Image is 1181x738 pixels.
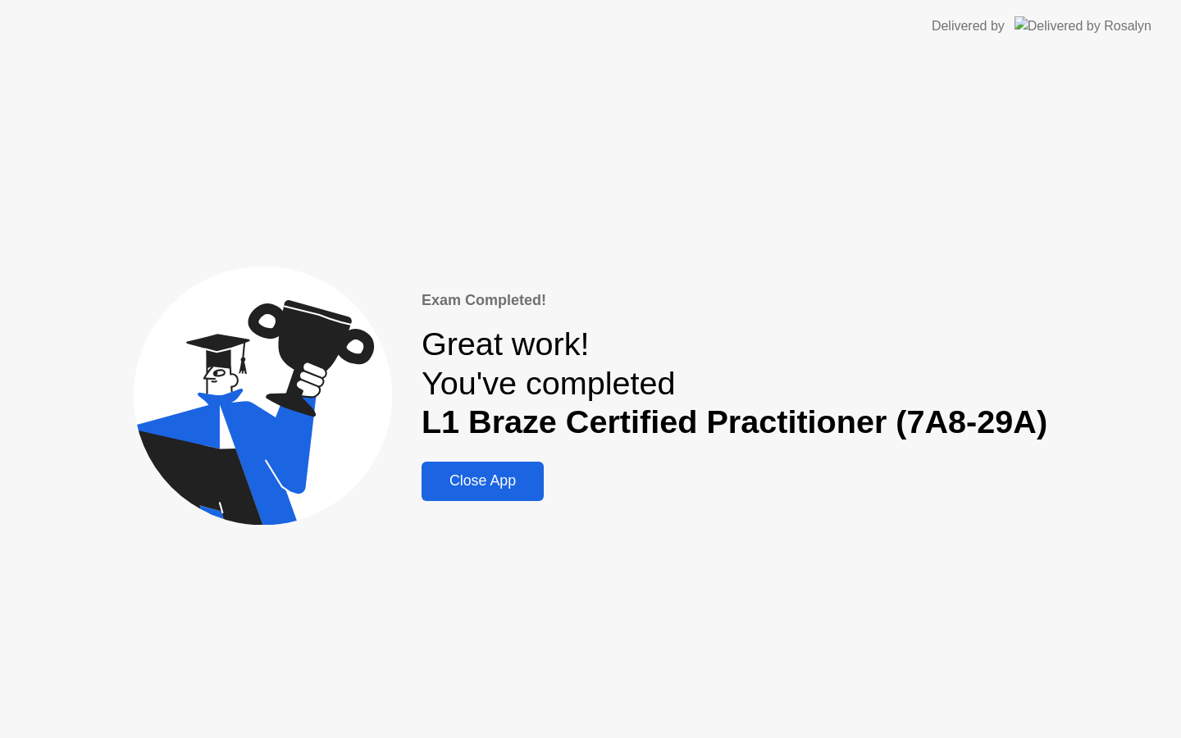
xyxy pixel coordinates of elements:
[422,325,1047,442] div: Great work! You've completed
[422,289,1047,312] div: Exam Completed!
[932,16,1005,36] div: Delivered by
[1015,16,1151,35] img: Delivered by Rosalyn
[422,462,544,501] button: Close App
[426,472,539,490] div: Close App
[422,403,1047,440] b: L1 Braze Certified Practitioner (7A8-29A)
